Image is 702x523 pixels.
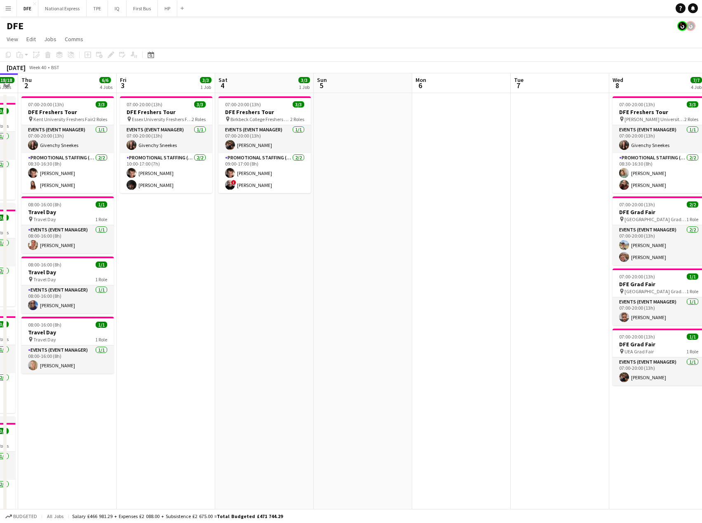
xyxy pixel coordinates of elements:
button: IQ [108,0,127,16]
div: Salary £466 981.29 + Expenses £2 088.00 + Subsistence £2 675.00 = [72,513,283,519]
span: All jobs [45,513,65,519]
button: First Bus [127,0,158,16]
a: View [3,34,21,44]
span: Jobs [44,35,56,43]
button: Budgeted [4,512,38,521]
app-user-avatar: Tim Bodenham [677,21,687,31]
span: Week 40 [27,64,48,70]
app-user-avatar: Tim Bodenham [686,21,695,31]
a: Edit [23,34,39,44]
button: National Express [38,0,87,16]
span: Comms [65,35,83,43]
span: View [7,35,18,43]
div: [DATE] [7,63,26,72]
div: BST [51,64,59,70]
span: Edit [26,35,36,43]
h1: DFE [7,20,23,32]
a: Jobs [41,34,60,44]
button: HP [158,0,177,16]
span: Budgeted [13,514,37,519]
button: TPE [87,0,108,16]
a: Comms [61,34,87,44]
span: Total Budgeted £471 744.29 [217,513,283,519]
button: DFE [17,0,38,16]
